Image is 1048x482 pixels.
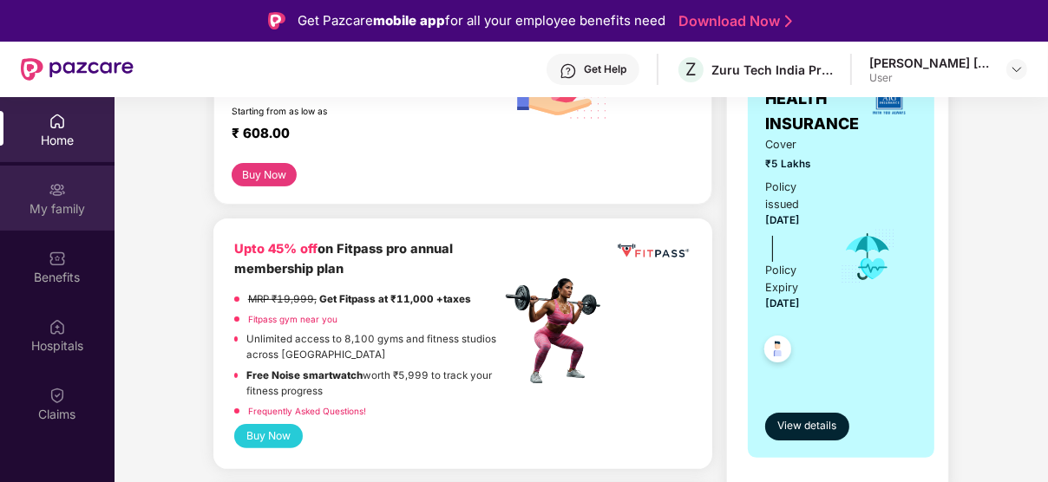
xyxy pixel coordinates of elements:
[49,113,66,130] img: svg+xml;base64,PHN2ZyBpZD0iSG9tZSIgeG1sbnM9Imh0dHA6Ly93d3cudzMub3JnLzIwMDAvc3ZnIiB3aWR0aD0iMjAiIG...
[765,297,800,309] span: [DATE]
[319,293,471,305] strong: Get Fitpass at ₹11,000 +taxes
[246,331,501,363] p: Unlimited access to 8,100 gyms and fitness studios across [GEOGRAPHIC_DATA]
[49,181,66,199] img: svg+xml;base64,PHN2ZyB3aWR0aD0iMjAiIGhlaWdodD0iMjAiIHZpZXdCb3g9IjAgMCAyMCAyMCIgZmlsbD0ibm9uZSIgeG...
[765,262,815,296] div: Policy Expiry
[765,156,815,172] span: ₹5 Lakhs
[678,12,787,30] a: Download Now
[869,55,991,71] div: [PERSON_NAME] [PERSON_NAME]
[785,12,792,30] img: Stroke
[757,330,799,373] img: svg+xml;base64,PHN2ZyB4bWxucz0iaHR0cDovL3d3dy53My5vcmcvMjAwMC9zdmciIHdpZHRoPSI0OC45NDMiIGhlaWdodD...
[248,406,366,416] a: Frequently Asked Questions!
[234,241,453,277] b: on Fitpass pro annual membership plan
[765,214,800,226] span: [DATE]
[232,106,428,118] div: Starting from as low as
[869,71,991,85] div: User
[268,12,285,29] img: Logo
[560,62,577,80] img: svg+xml;base64,PHN2ZyBpZD0iSGVscC0zMngzMiIgeG1sbnM9Imh0dHA6Ly93d3cudzMub3JnLzIwMDAvc3ZnIiB3aWR0aD...
[685,59,697,80] span: Z
[298,10,665,31] div: Get Pazcare for all your employee benefits need
[840,228,896,285] img: icon
[246,369,363,381] strong: Free Noise smartwatch
[49,250,66,267] img: svg+xml;base64,PHN2ZyBpZD0iQmVuZWZpdHMiIHhtbG5zPSJodHRwOi8vd3d3LnczLm9yZy8yMDAwL3N2ZyIgd2lkdGg9Ij...
[232,163,297,186] button: Buy Now
[765,179,815,213] div: Policy issued
[248,314,337,324] a: Fitpass gym near you
[373,12,445,29] strong: mobile app
[1010,62,1024,76] img: svg+xml;base64,PHN2ZyBpZD0iRHJvcGRvd24tMzJ4MzIiIHhtbG5zPSJodHRwOi8vd3d3LnczLm9yZy8yMDAwL3N2ZyIgd2...
[765,62,861,136] span: GROUP HEALTH INSURANCE
[711,62,833,78] div: Zuru Tech India Private Limited
[866,75,913,122] img: insurerLogo
[584,62,626,76] div: Get Help
[234,424,303,448] button: Buy Now
[777,418,836,434] span: View details
[21,58,134,81] img: New Pazcare Logo
[765,136,815,153] span: Cover
[765,413,848,440] button: View details
[234,241,318,257] b: Upto 45% off
[615,239,691,263] img: fppp.png
[49,318,66,335] img: svg+xml;base64,PHN2ZyBpZD0iSG9zcGl0YWxzIiB4bWxucz0iaHR0cDovL3d3dy53My5vcmcvMjAwMC9zdmciIHdpZHRoPS...
[246,368,501,400] p: worth ₹5,999 to track your fitness progress
[232,125,484,146] div: ₹ 608.00
[49,387,66,404] img: svg+xml;base64,PHN2ZyBpZD0iQ2xhaW0iIHhtbG5zPSJodHRwOi8vd3d3LnczLm9yZy8yMDAwL3N2ZyIgd2lkdGg9IjIwIi...
[248,293,317,305] del: MRP ₹19,999,
[501,274,615,388] img: fpp.png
